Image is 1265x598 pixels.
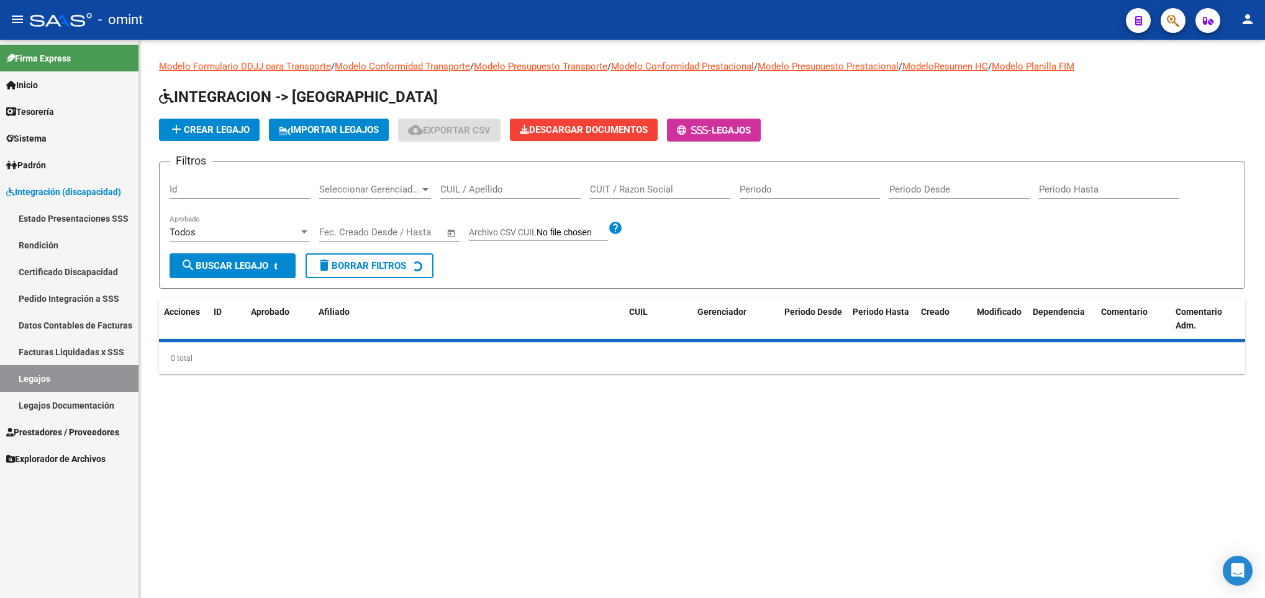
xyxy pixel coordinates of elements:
[209,299,246,340] datatable-header-cell: ID
[1033,307,1085,317] span: Dependencia
[972,299,1028,340] datatable-header-cell: Modificado
[1176,307,1222,331] span: Comentario Adm.
[169,122,184,137] mat-icon: add
[159,299,209,340] datatable-header-cell: Acciones
[916,299,972,340] datatable-header-cell: Creado
[1101,307,1148,317] span: Comentario
[170,253,296,278] button: Buscar Legajo
[520,124,648,135] span: Descargar Documentos
[758,61,899,72] a: Modelo Presupuesto Prestacional
[848,299,916,340] datatable-header-cell: Periodo Hasta
[692,299,779,340] datatable-header-cell: Gerenciador
[335,61,470,72] a: Modelo Conformidad Transporte
[6,105,54,119] span: Tesorería
[159,61,331,72] a: Modelo Formulario DDJJ para Transporte
[214,307,222,317] span: ID
[319,307,350,317] span: Afiliado
[159,343,1245,374] div: 0 total
[921,307,950,317] span: Creado
[317,258,332,273] mat-icon: delete
[398,119,501,142] button: Exportar CSV
[170,227,196,238] span: Todos
[902,61,988,72] a: ModeloResumen HC
[779,299,848,340] datatable-header-cell: Periodo Desde
[408,122,423,137] mat-icon: cloud_download
[6,185,121,199] span: Integración (discapacidad)
[314,299,624,340] datatable-header-cell: Afiliado
[611,61,754,72] a: Modelo Conformidad Prestacional
[6,52,71,65] span: Firma Express
[159,119,260,141] button: Crear Legajo
[159,88,438,106] span: INTEGRACION -> [GEOGRAPHIC_DATA]
[319,227,370,238] input: Fecha inicio
[6,452,106,466] span: Explorador de Archivos
[6,132,47,145] span: Sistema
[537,227,608,238] input: Archivo CSV CUIL
[269,119,389,141] button: IMPORTAR LEGAJOS
[279,124,379,135] span: IMPORTAR LEGAJOS
[697,307,746,317] span: Gerenciador
[169,124,250,135] span: Crear Legajo
[608,220,623,235] mat-icon: help
[306,253,433,278] button: Borrar Filtros
[469,227,537,237] span: Archivo CSV CUIL
[317,260,406,271] span: Borrar Filtros
[159,60,1245,374] div: / / / / / /
[1240,12,1255,27] mat-icon: person
[408,125,491,136] span: Exportar CSV
[977,307,1022,317] span: Modificado
[246,299,296,340] datatable-header-cell: Aprobado
[1223,556,1253,586] div: Open Intercom Messenger
[474,61,607,72] a: Modelo Presupuesto Transporte
[1028,299,1096,340] datatable-header-cell: Dependencia
[624,299,692,340] datatable-header-cell: CUIL
[510,119,658,141] button: Descargar Documentos
[10,12,25,27] mat-icon: menu
[6,425,119,439] span: Prestadores / Proveedores
[251,307,289,317] span: Aprobado
[181,258,196,273] mat-icon: search
[6,78,38,92] span: Inicio
[319,184,420,195] span: Seleccionar Gerenciador
[1096,299,1171,340] datatable-header-cell: Comentario
[181,260,268,271] span: Buscar Legajo
[170,152,212,170] h3: Filtros
[98,6,143,34] span: - omint
[164,307,200,317] span: Acciones
[445,226,459,240] button: Open calendar
[1171,299,1245,340] datatable-header-cell: Comentario Adm.
[853,307,909,317] span: Periodo Hasta
[784,307,842,317] span: Periodo Desde
[6,158,46,172] span: Padrón
[992,61,1074,72] a: Modelo Planilla FIM
[667,119,761,142] button: -Legajos
[381,227,441,238] input: Fecha fin
[629,307,648,317] span: CUIL
[712,125,751,136] span: Legajos
[677,125,712,136] span: -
